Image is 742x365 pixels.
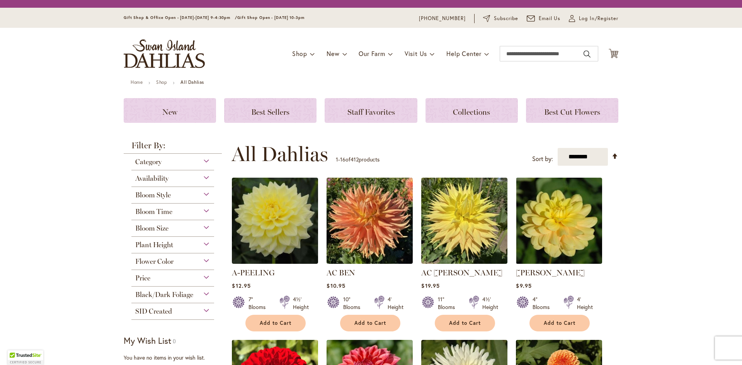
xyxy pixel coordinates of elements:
[421,258,507,265] a: AC Jeri
[336,153,380,166] p: - of products
[354,320,386,326] span: Add to Cart
[325,98,417,123] a: Staff Favorites
[544,320,575,326] span: Add to Cart
[135,307,172,316] span: SID Created
[453,107,490,117] span: Collections
[421,268,502,277] a: AC [PERSON_NAME]
[237,15,305,20] span: Gift Shop Open - [DATE] 10-3pm
[131,79,143,85] a: Home
[8,350,43,365] div: TrustedSite Certified
[124,39,205,68] a: store logo
[135,207,172,216] span: Bloom Time
[327,268,355,277] a: AC BEN
[162,107,177,117] span: New
[532,152,553,166] label: Sort by:
[156,79,167,85] a: Shop
[124,141,222,154] strong: Filter By:
[231,143,328,166] span: All Dahlias
[425,98,518,123] a: Collections
[232,268,275,277] a: A-PEELING
[529,315,590,331] button: Add to Cart
[232,178,318,264] img: A-Peeling
[135,158,162,166] span: Category
[388,295,403,311] div: 4' Height
[359,49,385,58] span: Our Farm
[124,98,216,123] a: New
[340,156,345,163] span: 16
[527,15,561,22] a: Email Us
[435,315,495,331] button: Add to Cart
[135,257,174,266] span: Flower Color
[327,282,345,289] span: $10.95
[293,295,309,311] div: 4½' Height
[438,295,459,311] div: 11" Blooms
[351,156,359,163] span: 412
[419,15,466,22] a: [PHONE_NUMBER]
[135,290,193,299] span: Black/Dark Foliage
[336,156,338,163] span: 1
[135,174,168,183] span: Availability
[124,15,237,20] span: Gift Shop & Office Open - [DATE]-[DATE] 9-4:30pm /
[245,315,306,331] button: Add to Cart
[347,107,395,117] span: Staff Favorites
[327,258,413,265] a: AC BEN
[180,79,204,85] strong: All Dahlias
[124,354,227,362] div: You have no items in your wish list.
[405,49,427,58] span: Visit Us
[292,49,307,58] span: Shop
[343,295,365,311] div: 10" Blooms
[135,274,150,282] span: Price
[526,98,618,123] a: Best Cut Flowers
[544,107,600,117] span: Best Cut Flowers
[577,295,593,311] div: 4' Height
[135,191,171,199] span: Bloom Style
[494,15,518,22] span: Subscribe
[516,268,585,277] a: [PERSON_NAME]
[516,178,602,264] img: AHOY MATEY
[421,178,507,264] img: AC Jeri
[135,241,173,249] span: Plant Height
[124,335,171,346] strong: My Wish List
[260,320,291,326] span: Add to Cart
[482,295,498,311] div: 4½' Height
[533,295,554,311] div: 4" Blooms
[340,315,400,331] button: Add to Cart
[421,282,439,289] span: $19.95
[232,282,250,289] span: $12.95
[327,49,339,58] span: New
[516,282,531,289] span: $9.95
[446,49,482,58] span: Help Center
[483,15,518,22] a: Subscribe
[449,320,481,326] span: Add to Cart
[569,15,618,22] a: Log In/Register
[251,107,289,117] span: Best Sellers
[584,48,591,60] button: Search
[579,15,618,22] span: Log In/Register
[224,98,317,123] a: Best Sellers
[327,178,413,264] img: AC BEN
[248,295,270,311] div: 7" Blooms
[135,224,168,233] span: Bloom Size
[539,15,561,22] span: Email Us
[516,258,602,265] a: AHOY MATEY
[232,258,318,265] a: A-Peeling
